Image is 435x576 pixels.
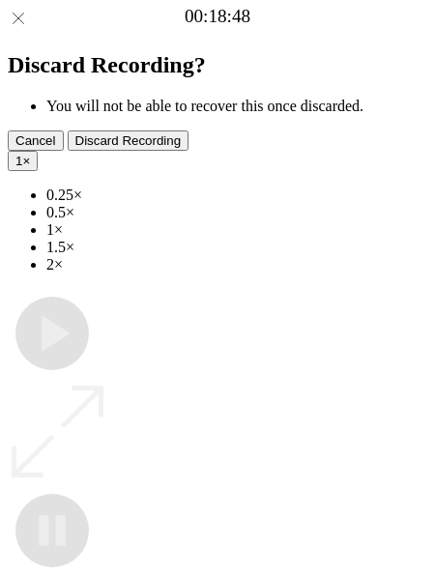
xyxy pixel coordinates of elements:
[8,151,38,171] button: 1×
[46,256,427,274] li: 2×
[8,130,64,151] button: Cancel
[68,130,189,151] button: Discard Recording
[46,239,427,256] li: 1.5×
[8,52,427,78] h2: Discard Recording?
[15,154,22,168] span: 1
[46,221,427,239] li: 1×
[46,204,427,221] li: 0.5×
[46,98,427,115] li: You will not be able to recover this once discarded.
[185,6,250,27] a: 00:18:48
[46,187,427,204] li: 0.25×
